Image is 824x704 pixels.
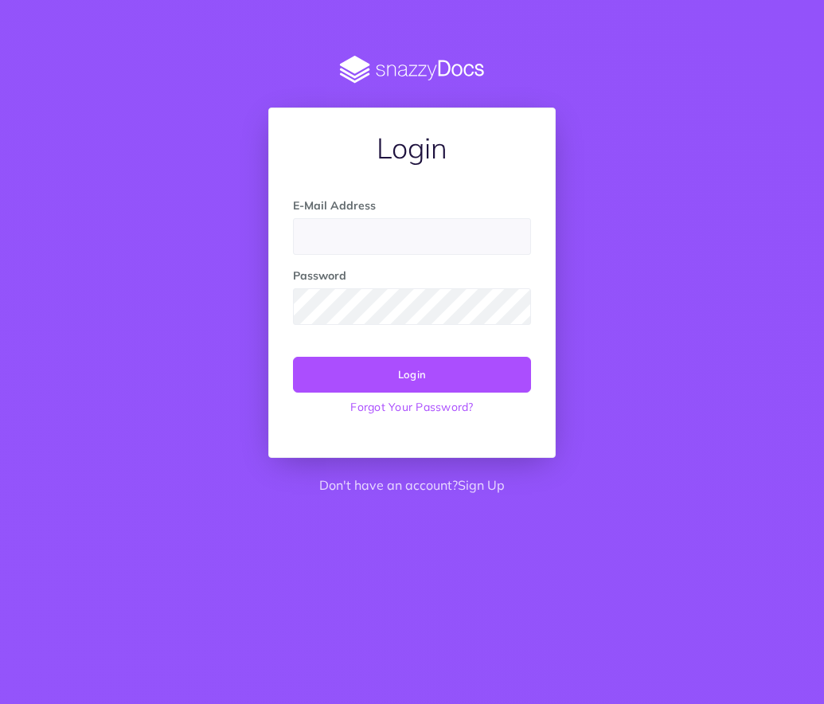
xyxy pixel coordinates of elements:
[268,475,556,496] p: Don't have an account?
[293,132,532,164] h1: Login
[293,197,376,214] label: E-Mail Address
[458,477,505,493] a: Sign Up
[293,267,346,284] label: Password
[293,357,532,392] button: Login
[268,56,556,84] img: SnazzyDocs Logo
[293,393,532,421] a: Forgot Your Password?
